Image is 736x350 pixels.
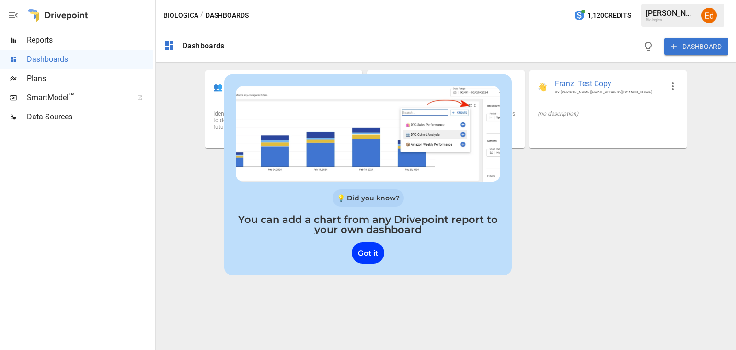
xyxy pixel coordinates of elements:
[555,79,663,90] span: Franzi Test Copy
[213,110,354,130] div: Identify your most profitable cohorts across channels to decide on Marketing + Growth investments...
[27,92,126,104] span: SmartModel
[27,35,153,46] span: Reports
[163,10,198,22] button: Biologica
[213,82,223,92] div: 👥
[200,10,204,22] div: /
[183,41,225,50] div: Dashboards
[570,7,635,24] button: 1,120Credits
[701,8,717,23] img: Ed Lack
[646,18,696,22] div: Biologica
[69,91,75,103] span: ™
[664,38,728,55] button: DASHBOARD
[555,90,663,95] span: BY [PERSON_NAME][EMAIL_ADDRESS][DOMAIN_NAME]
[27,111,153,123] span: Data Sources
[538,82,547,92] div: 👋
[646,9,696,18] div: [PERSON_NAME]
[538,110,678,117] div: (no description)
[27,73,153,84] span: Plans
[587,10,631,22] span: 1,120 Credits
[696,2,723,29] button: Ed Lack
[27,54,153,65] span: Dashboards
